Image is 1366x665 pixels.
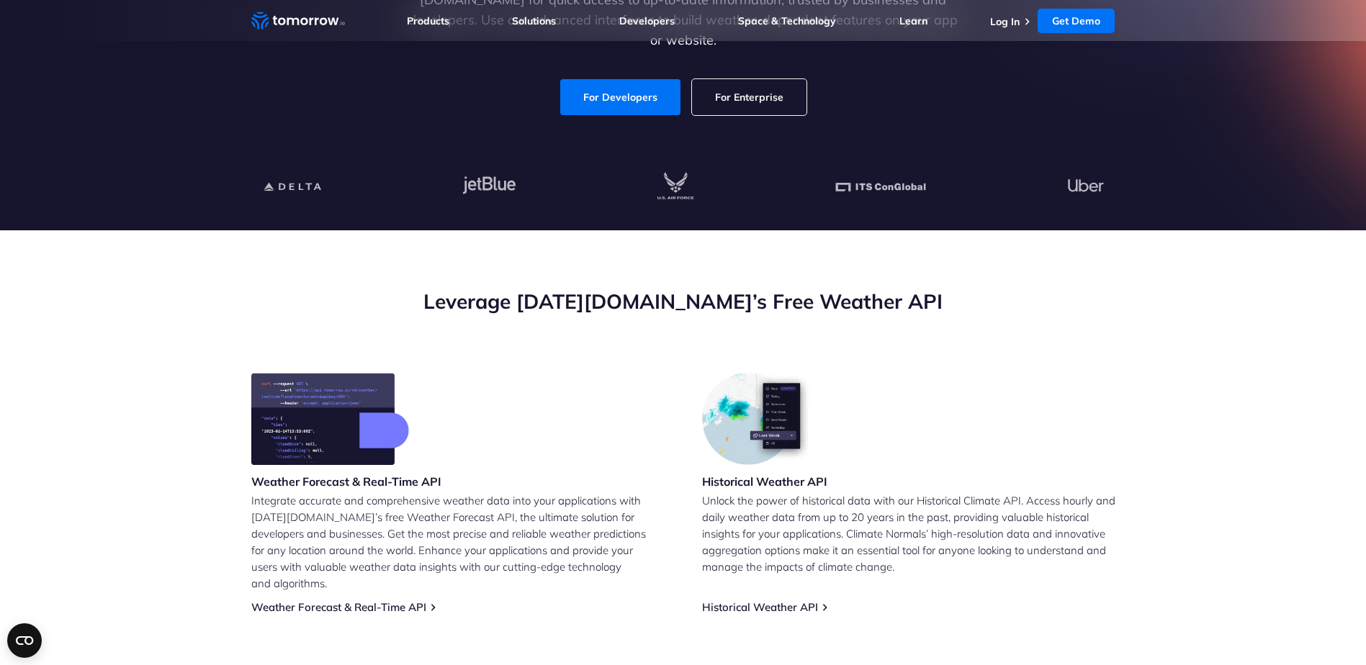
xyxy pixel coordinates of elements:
p: Unlock the power of historical data with our Historical Climate API. Access hourly and daily weat... [702,492,1115,575]
a: For Enterprise [692,79,806,115]
a: Learn [899,14,927,27]
a: Get Demo [1038,9,1115,33]
p: Integrate accurate and comprehensive weather data into your applications with [DATE][DOMAIN_NAME]... [251,492,665,592]
a: Products [407,14,449,27]
h2: Leverage [DATE][DOMAIN_NAME]’s Free Weather API [251,288,1115,315]
a: Log In [990,15,1020,28]
a: For Developers [560,79,680,115]
a: Weather Forecast & Real-Time API [251,600,426,614]
a: Developers [619,14,675,27]
h3: Weather Forecast & Real-Time API [251,474,441,489]
h3: Historical Weather API [702,474,827,489]
a: Solutions [512,14,556,27]
a: Home link [251,10,345,32]
a: Historical Weather API [702,600,818,614]
a: Space & Technology [738,14,836,27]
button: Open CMP widget [7,623,42,658]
